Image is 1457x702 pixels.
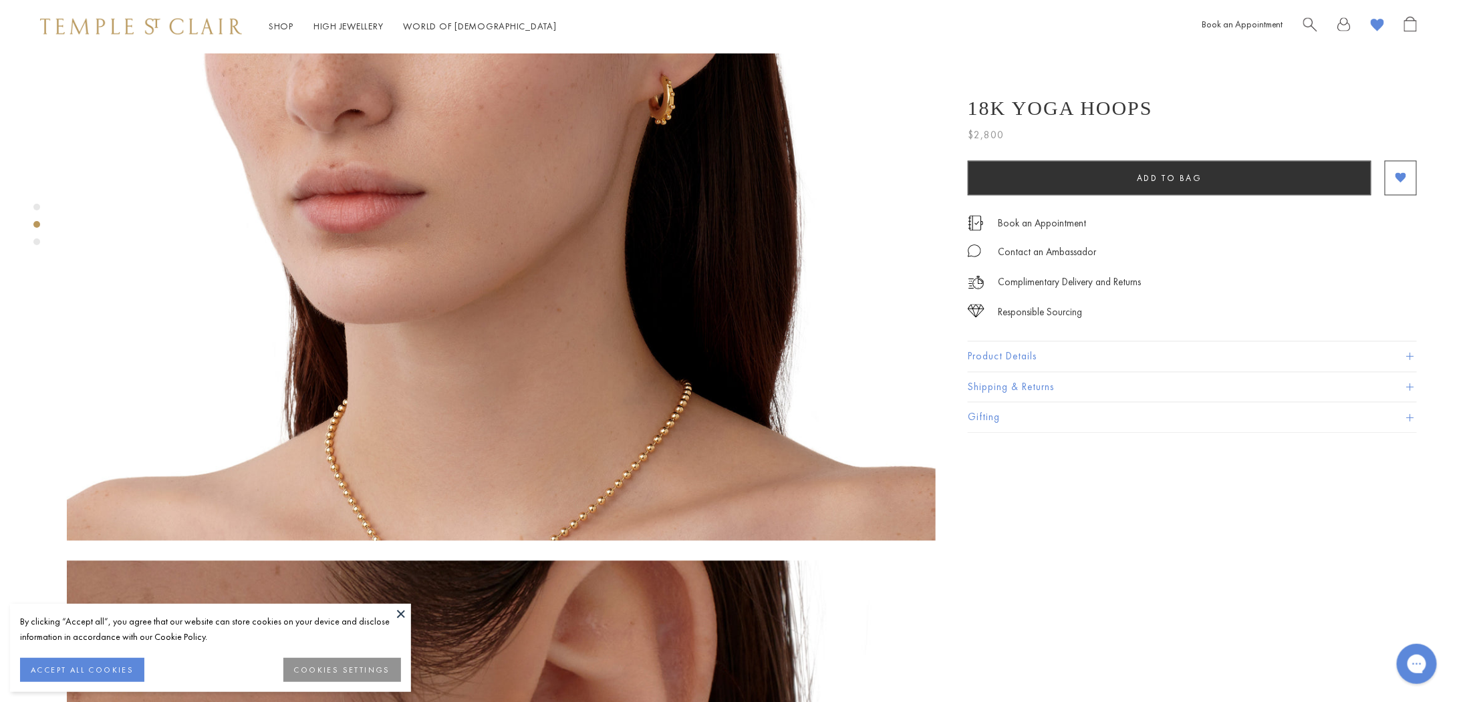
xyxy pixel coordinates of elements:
[1404,17,1417,37] a: Open Shopping Bag
[404,21,557,33] a: World of [DEMOGRAPHIC_DATA]World of [DEMOGRAPHIC_DATA]
[1202,19,1283,31] a: Book an Appointment
[998,244,1096,261] div: Contact an Ambassador
[33,200,40,256] div: Product gallery navigation
[998,305,1082,321] div: Responsible Sourcing
[968,403,1417,433] button: Gifting
[20,614,401,645] div: By clicking “Accept all”, you agree that our website can store cookies on your device and disclos...
[269,21,293,33] a: ShopShop
[968,216,984,231] img: icon_appointment.svg
[968,98,1153,120] h1: 18K Yoga Hoops
[968,342,1417,372] button: Product Details
[968,161,1371,196] button: Add to bag
[1137,173,1202,184] span: Add to bag
[20,658,144,682] button: ACCEPT ALL COOKIES
[1303,17,1317,37] a: Search
[998,216,1086,231] a: Book an Appointment
[269,19,557,35] nav: Main navigation
[313,21,384,33] a: High JewelleryHigh Jewellery
[968,244,981,258] img: MessageIcon-01_2.svg
[283,658,401,682] button: COOKIES SETTINGS
[968,305,984,318] img: icon_sourcing.svg
[1390,639,1444,689] iframe: Gorgias live chat messenger
[1371,17,1384,37] a: View Wishlist
[40,19,242,35] img: Temple St. Clair
[968,373,1417,403] button: Shipping & Returns
[968,275,984,291] img: icon_delivery.svg
[998,275,1141,291] p: Complimentary Delivery and Returns
[968,127,1004,144] span: $2,800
